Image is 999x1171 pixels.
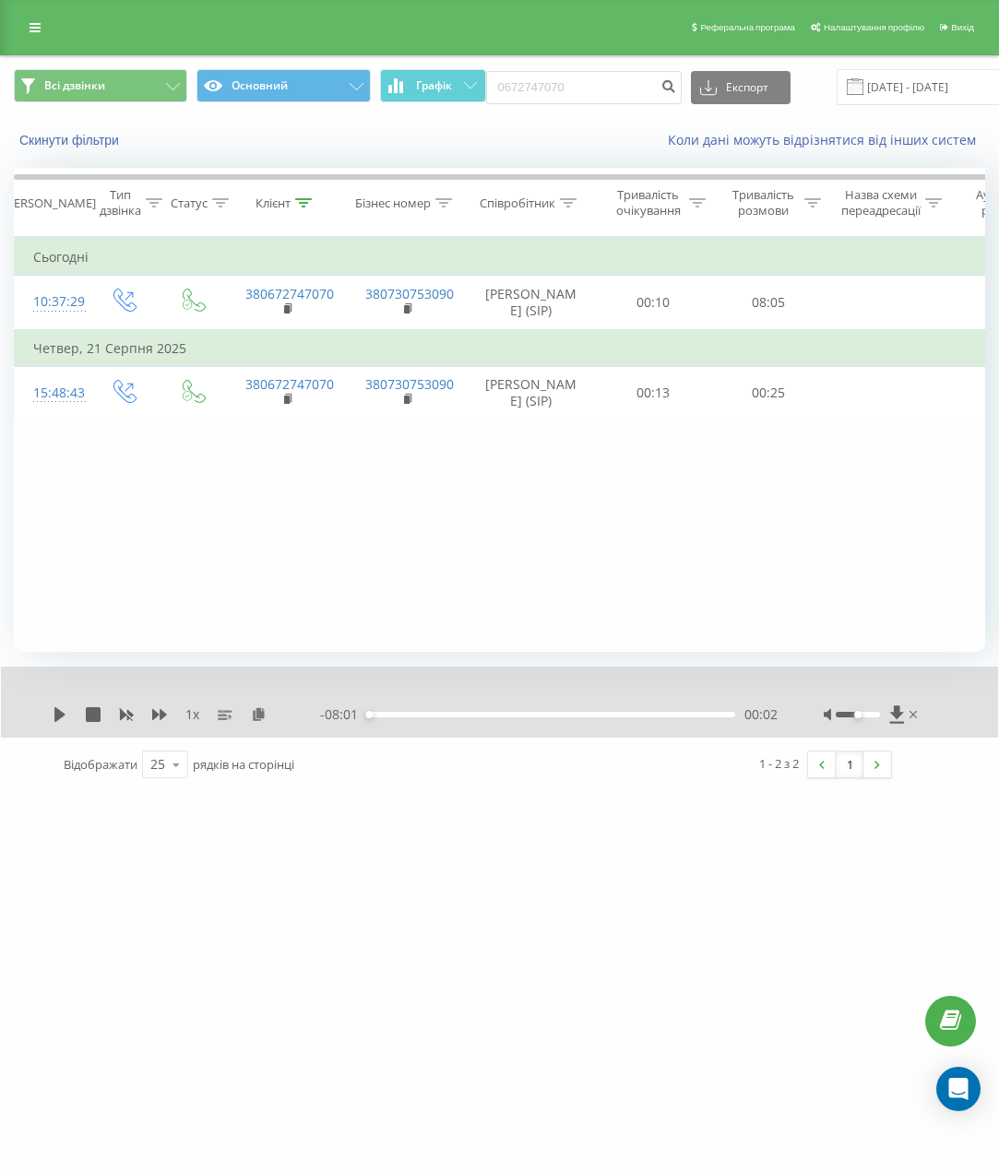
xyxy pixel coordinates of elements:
span: 00:02 [744,705,778,724]
span: Відображати [64,756,137,773]
input: Пошук за номером [486,71,682,104]
div: [PERSON_NAME] [3,195,96,211]
td: 00:13 [596,366,711,420]
td: 08:05 [711,276,827,330]
td: 00:10 [596,276,711,330]
div: Accessibility label [854,711,862,718]
div: Назва схеми переадресації [841,187,921,219]
span: Налаштування профілю [824,22,924,32]
a: 380672747070 [245,375,334,393]
div: Тип дзвінка [100,187,141,219]
span: 1 x [185,705,199,724]
a: 1 [836,751,863,777]
a: Коли дані можуть відрізнятися вiд інших систем [668,131,985,148]
button: Скинути фільтри [14,132,128,148]
span: Вихід [951,22,974,32]
span: Всі дзвінки [44,78,105,93]
div: Тривалість розмови [727,187,800,219]
span: рядків на сторінці [193,756,294,773]
td: 00:25 [711,366,827,420]
button: Всі дзвінки [14,69,187,102]
a: 380672747070 [245,285,334,302]
a: 380730753090 [365,375,454,393]
span: - 08:01 [320,705,367,724]
td: [PERSON_NAME] (SIP) [467,366,596,420]
div: 25 [150,755,165,774]
div: Open Intercom Messenger [936,1067,981,1111]
div: Accessibility label [365,711,373,718]
div: Співробітник [480,195,555,211]
div: 10:37:29 [33,284,70,320]
div: Статус [171,195,208,211]
div: Тривалість очікування [612,187,684,219]
div: 1 - 2 з 2 [759,754,799,773]
td: [PERSON_NAME] (SIP) [467,276,596,330]
button: Основний [196,69,370,102]
button: Графік [380,69,486,102]
a: 380730753090 [365,285,454,302]
span: Реферальна програма [700,22,795,32]
div: 15:48:43 [33,375,70,411]
div: Клієнт [256,195,291,211]
div: Бізнес номер [355,195,431,211]
button: Експорт [691,71,791,104]
span: Графік [416,79,452,92]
